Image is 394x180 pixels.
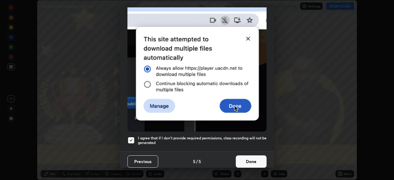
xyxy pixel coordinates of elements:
[127,155,158,168] button: Previous
[199,158,201,165] h4: 5
[193,158,195,165] h4: 5
[196,158,198,165] h4: /
[236,155,267,168] button: Done
[138,136,267,145] h5: I agree that if I don't provide required permissions, class recording will not be generated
